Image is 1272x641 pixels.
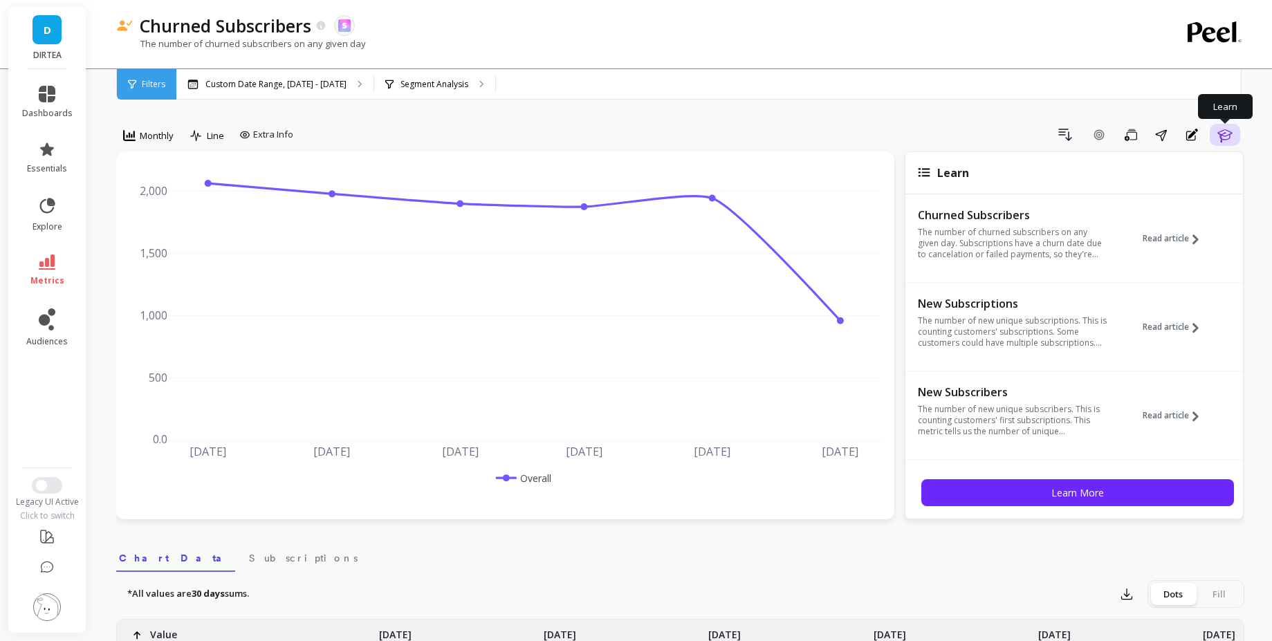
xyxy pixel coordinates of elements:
[26,336,68,347] span: audiences
[116,540,1244,572] nav: Tabs
[1143,384,1209,447] button: Read article
[207,129,224,142] span: Line
[918,297,1108,310] p: New Subscriptions
[918,227,1108,260] p: The number of churned subscribers on any given day. Subscriptions have a churn date due to cancel...
[1143,295,1209,359] button: Read article
[338,19,351,32] img: api.skio.svg
[918,404,1108,437] p: The number of new unique subscribers. This is counting customers' first subscriptions. This metri...
[937,165,969,180] span: Learn
[253,128,293,142] span: Extra Info
[8,510,86,521] div: Click to switch
[140,14,311,37] p: Churned Subscribers
[205,79,347,90] p: Custom Date Range, [DATE] - [DATE]
[116,37,366,50] p: The number of churned subscribers on any given day
[27,163,67,174] span: essentials
[1196,583,1242,605] div: Fill
[8,496,86,508] div: Legacy UI Active
[1210,124,1240,146] button: Learn
[32,477,62,494] button: Switch to New UI
[30,275,64,286] span: metrics
[140,129,174,142] span: Monthly
[33,221,62,232] span: explore
[249,551,358,565] span: Subscriptions
[192,587,225,600] strong: 30 days
[1150,583,1196,605] div: Dots
[119,551,232,565] span: Chart Data
[1143,233,1189,244] span: Read article
[22,50,73,61] p: DIRTEA
[116,20,133,32] img: header icon
[22,108,73,119] span: dashboards
[1143,207,1209,270] button: Read article
[1143,410,1189,421] span: Read article
[142,79,165,90] span: Filters
[33,593,61,621] img: profile picture
[1051,486,1104,499] span: Learn More
[400,79,468,90] p: Segment Analysis
[127,587,249,601] p: *All values are sums.
[918,385,1108,399] p: New Subscribers
[44,22,51,38] span: D
[918,208,1108,222] p: Churned Subscribers
[1143,322,1189,333] span: Read article
[918,315,1108,349] p: The number of new unique subscriptions. This is counting customers' subscriptions. Some customers...
[921,479,1233,506] button: Learn More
